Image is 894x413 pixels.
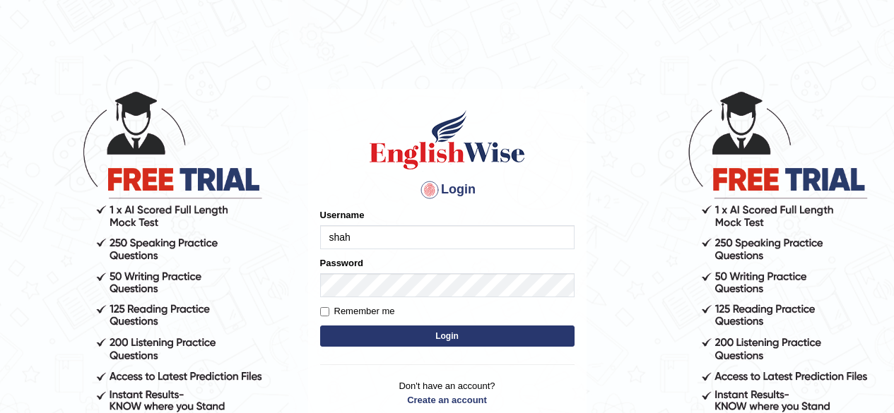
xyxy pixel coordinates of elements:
[320,325,575,347] button: Login
[320,256,363,270] label: Password
[320,307,329,316] input: Remember me
[320,304,395,318] label: Remember me
[320,208,365,222] label: Username
[320,393,575,407] a: Create an account
[320,179,575,201] h4: Login
[367,108,528,172] img: Logo of English Wise sign in for intelligent practice with AI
